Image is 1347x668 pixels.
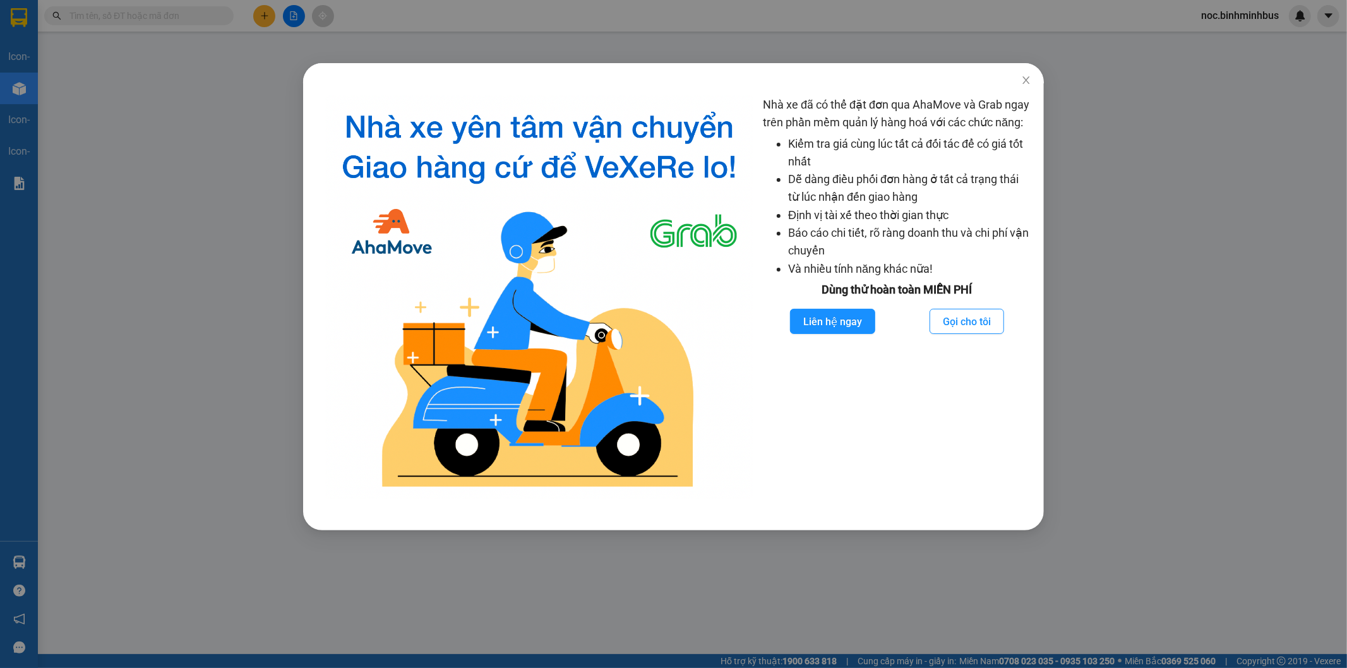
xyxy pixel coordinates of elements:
li: Và nhiều tính năng khác nữa! [788,260,1031,278]
button: Gọi cho tôi [930,309,1004,334]
span: Liên hệ ngay [803,314,862,330]
li: Báo cáo chi tiết, rõ ràng doanh thu và chi phí vận chuyển [788,224,1031,260]
span: Gọi cho tôi [943,314,991,330]
button: Close [1009,63,1044,98]
li: Dễ dàng điều phối đơn hàng ở tất cả trạng thái từ lúc nhận đến giao hàng [788,170,1031,206]
img: logo [326,96,753,499]
li: Định vị tài xế theo thời gian thực [788,206,1031,224]
button: Liên hệ ngay [790,309,875,334]
span: close [1021,75,1031,85]
li: Kiểm tra giá cùng lúc tất cả đối tác để có giá tốt nhất [788,135,1031,171]
div: Nhà xe đã có thể đặt đơn qua AhaMove và Grab ngay trên phần mềm quản lý hàng hoá với các chức năng: [763,96,1031,499]
div: Dùng thử hoàn toàn MIỄN PHÍ [763,281,1031,299]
